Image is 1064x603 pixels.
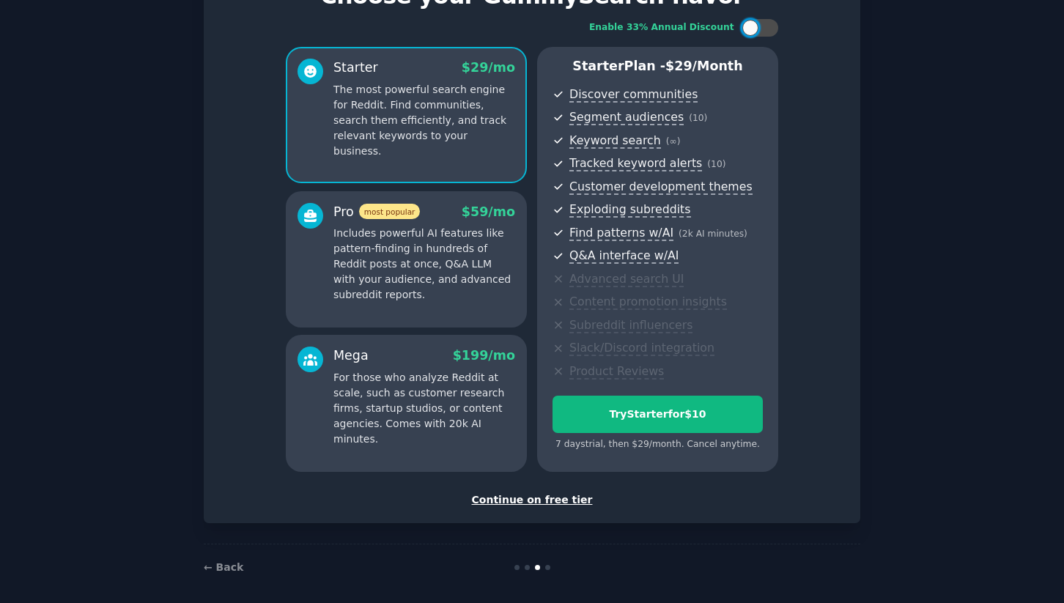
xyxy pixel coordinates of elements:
[679,229,747,239] span: ( 2k AI minutes )
[589,21,734,34] div: Enable 33% Annual Discount
[569,248,679,264] span: Q&A interface w/AI
[569,180,753,195] span: Customer development themes
[333,347,369,365] div: Mega
[569,226,673,241] span: Find patterns w/AI
[569,87,698,103] span: Discover communities
[569,318,692,333] span: Subreddit influencers
[569,364,664,380] span: Product Reviews
[333,370,515,447] p: For those who analyze Reddit at scale, such as customer research firms, startup studios, or conte...
[666,136,681,147] span: ( ∞ )
[569,272,684,287] span: Advanced search UI
[553,407,762,422] div: Try Starter for $10
[569,156,702,171] span: Tracked keyword alerts
[707,159,725,169] span: ( 10 )
[553,396,763,433] button: TryStarterfor$10
[553,438,763,451] div: 7 days trial, then $ 29 /month . Cancel anytime.
[569,295,727,310] span: Content promotion insights
[569,110,684,125] span: Segment audiences
[333,59,378,77] div: Starter
[569,133,661,149] span: Keyword search
[462,60,515,75] span: $ 29 /mo
[453,348,515,363] span: $ 199 /mo
[569,202,690,218] span: Exploding subreddits
[553,57,763,75] p: Starter Plan -
[219,492,845,508] div: Continue on free tier
[462,204,515,219] span: $ 59 /mo
[333,203,420,221] div: Pro
[689,113,707,123] span: ( 10 )
[333,82,515,159] p: The most powerful search engine for Reddit. Find communities, search them efficiently, and track ...
[665,59,743,73] span: $ 29 /month
[204,561,243,573] a: ← Back
[569,341,714,356] span: Slack/Discord integration
[359,204,421,219] span: most popular
[333,226,515,303] p: Includes powerful AI features like pattern-finding in hundreds of Reddit posts at once, Q&A LLM w...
